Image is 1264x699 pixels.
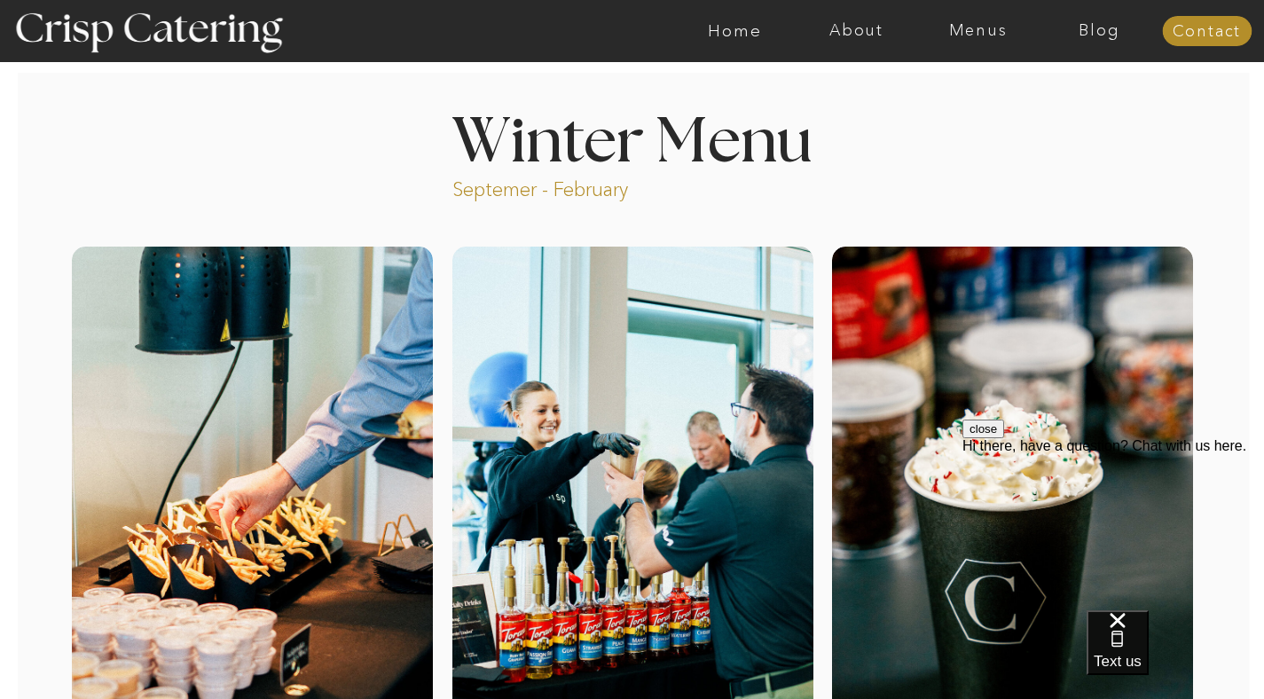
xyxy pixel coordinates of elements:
[796,22,917,40] a: About
[1162,23,1252,41] a: Contact
[917,22,1039,40] a: Menus
[1087,610,1264,699] iframe: podium webchat widget bubble
[452,177,696,197] p: Septemer - February
[386,112,879,164] h1: Winter Menu
[962,420,1264,632] iframe: podium webchat widget prompt
[674,22,796,40] a: Home
[1039,22,1160,40] a: Blog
